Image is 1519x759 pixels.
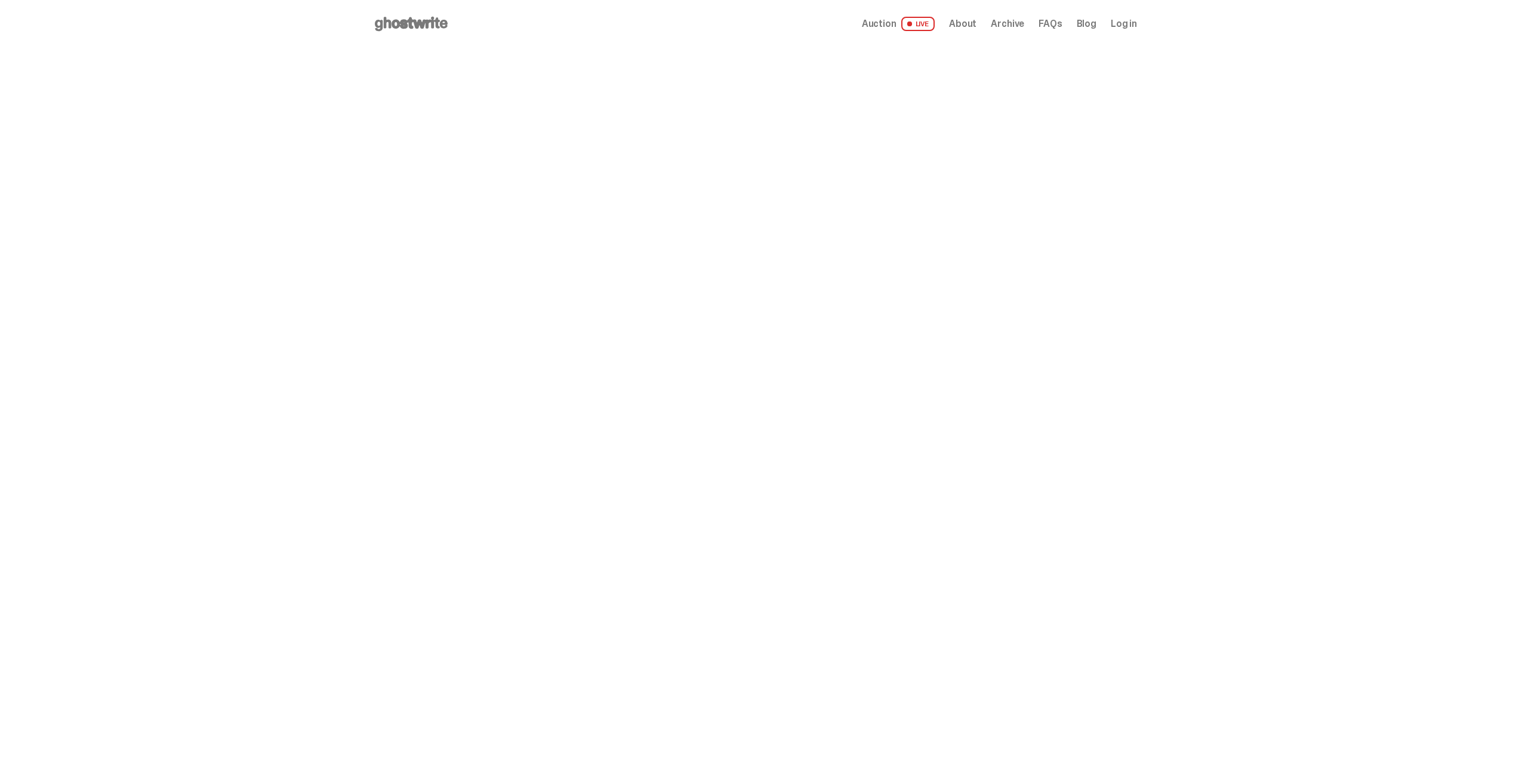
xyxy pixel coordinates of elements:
[1039,19,1062,29] a: FAQs
[1077,19,1096,29] a: Blog
[862,17,935,31] a: Auction LIVE
[862,19,896,29] span: Auction
[991,19,1024,29] a: Archive
[901,17,935,31] span: LIVE
[1111,19,1137,29] a: Log in
[949,19,976,29] a: About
